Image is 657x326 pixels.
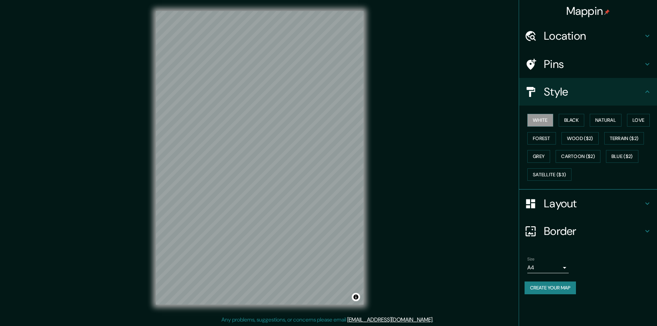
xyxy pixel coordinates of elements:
[527,132,556,145] button: Forest
[527,256,535,262] label: Size
[519,78,657,106] div: Style
[527,262,569,273] div: A4
[156,11,364,305] canvas: Map
[596,299,649,318] iframe: Help widget launcher
[561,132,599,145] button: Wood ($2)
[434,316,435,324] div: .
[352,293,360,301] button: Toggle attribution
[519,217,657,245] div: Border
[627,114,650,127] button: Love
[525,281,576,294] button: Create your map
[544,85,643,99] h4: Style
[590,114,621,127] button: Natural
[519,190,657,217] div: Layout
[544,29,643,43] h4: Location
[559,114,585,127] button: Black
[347,316,432,323] a: [EMAIL_ADDRESS][DOMAIN_NAME]
[527,150,550,163] button: Grey
[527,114,553,127] button: White
[544,57,643,71] h4: Pins
[566,4,610,18] h4: Mappin
[606,150,638,163] button: Blue ($2)
[604,132,644,145] button: Terrain ($2)
[604,9,610,15] img: pin-icon.png
[527,168,571,181] button: Satellite ($3)
[519,50,657,78] div: Pins
[544,197,643,210] h4: Layout
[221,316,434,324] p: Any problems, suggestions, or concerns please email .
[556,150,600,163] button: Cartoon ($2)
[435,316,436,324] div: .
[519,22,657,50] div: Location
[544,224,643,238] h4: Border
